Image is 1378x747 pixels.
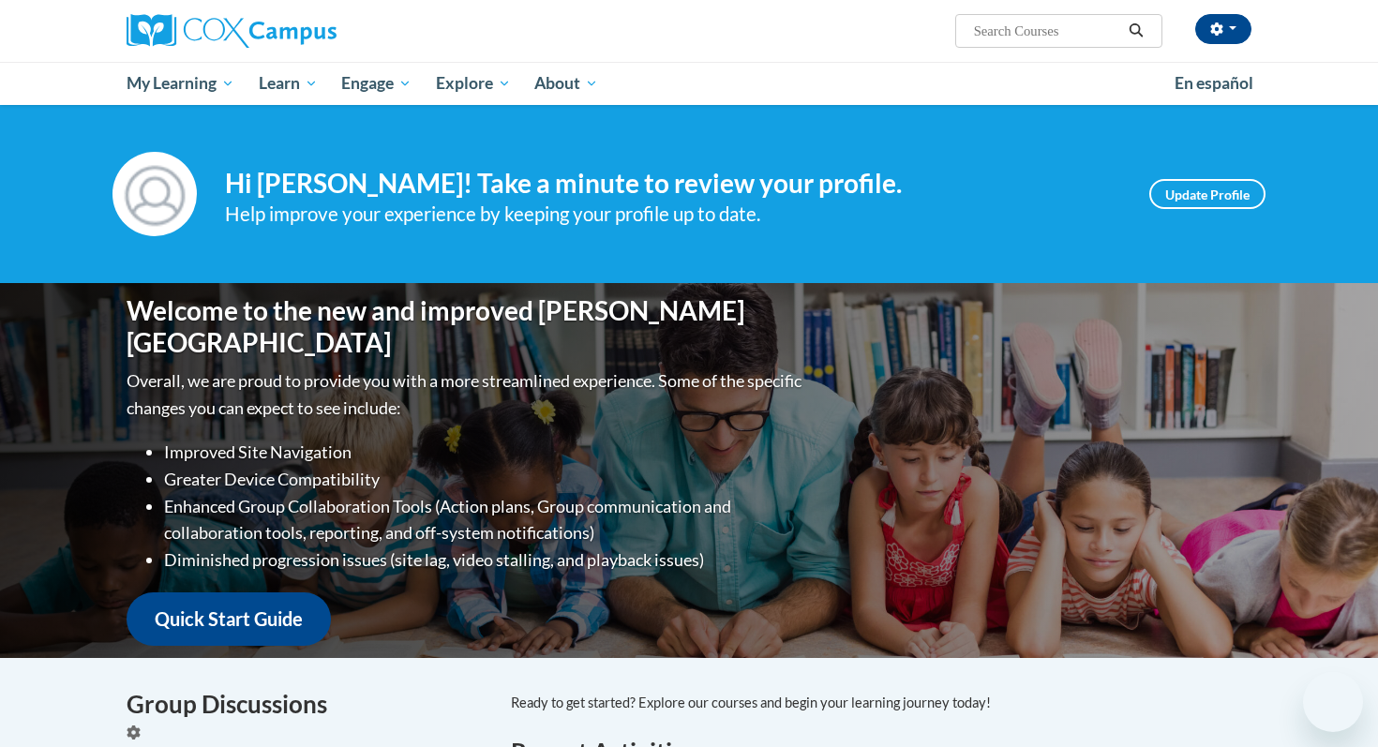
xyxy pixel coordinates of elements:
[436,72,511,95] span: Explore
[164,493,806,547] li: Enhanced Group Collaboration Tools (Action plans, Group communication and collaboration tools, re...
[127,367,806,422] p: Overall, we are proud to provide you with a more streamlined experience. Some of the specific cha...
[534,72,598,95] span: About
[225,199,1121,230] div: Help improve your experience by keeping your profile up to date.
[1122,20,1150,42] button: Search
[424,62,523,105] a: Explore
[164,439,806,466] li: Improved Site Navigation
[1149,179,1266,209] a: Update Profile
[127,295,806,358] h1: Welcome to the new and improved [PERSON_NAME][GEOGRAPHIC_DATA]
[1162,64,1266,103] a: En español
[127,14,483,48] a: Cox Campus
[1195,14,1251,44] button: Account Settings
[127,686,483,723] h4: Group Discussions
[164,466,806,493] li: Greater Device Compatibility
[247,62,330,105] a: Learn
[98,62,1280,105] div: Main menu
[341,72,412,95] span: Engage
[112,152,197,236] img: Profile Image
[127,592,331,646] a: Quick Start Guide
[329,62,424,105] a: Engage
[1175,73,1253,93] span: En español
[114,62,247,105] a: My Learning
[225,168,1121,200] h4: Hi [PERSON_NAME]! Take a minute to review your profile.
[164,546,806,574] li: Diminished progression issues (site lag, video stalling, and playback issues)
[127,14,337,48] img: Cox Campus
[523,62,611,105] a: About
[972,20,1122,42] input: Search Courses
[127,72,234,95] span: My Learning
[1303,672,1363,732] iframe: Button to launch messaging window
[259,72,318,95] span: Learn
